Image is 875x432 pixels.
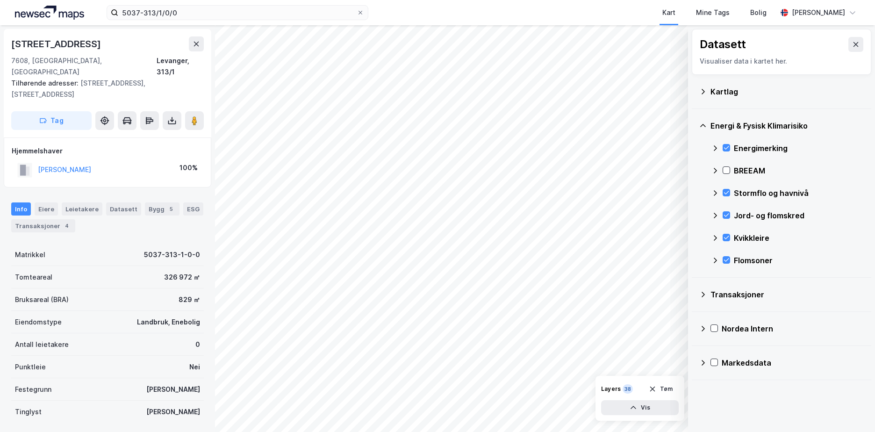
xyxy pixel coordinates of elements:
[145,202,179,216] div: Bygg
[734,255,864,266] div: Flomsoner
[195,339,200,350] div: 0
[722,357,864,368] div: Markedsdata
[15,249,45,260] div: Matrikkel
[11,79,80,87] span: Tilhørende adresser:
[35,202,58,216] div: Eiere
[146,406,200,418] div: [PERSON_NAME]
[710,86,864,97] div: Kartlag
[157,55,204,78] div: Levanger, 313/1
[734,143,864,154] div: Energimerking
[734,165,864,176] div: BREEAM
[643,382,679,396] button: Tøm
[734,187,864,199] div: Stormflo og havnivå
[700,56,863,67] div: Visualiser data i kartet her.
[11,219,75,232] div: Transaksjoner
[601,385,621,393] div: Layers
[11,111,92,130] button: Tag
[15,294,69,305] div: Bruksareal (BRA)
[601,400,679,415] button: Vis
[11,36,103,51] div: [STREET_ADDRESS]
[183,202,203,216] div: ESG
[62,221,72,230] div: 4
[11,202,31,216] div: Info
[734,232,864,244] div: Kvikkleire
[696,7,730,18] div: Mine Tags
[734,210,864,221] div: Jord- og flomskred
[118,6,357,20] input: Søk på adresse, matrikkel, gårdeiere, leietakere eller personer
[828,387,875,432] iframe: Chat Widget
[722,323,864,334] div: Nordea Intern
[179,294,200,305] div: 829 ㎡
[750,7,767,18] div: Bolig
[700,37,746,52] div: Datasett
[792,7,845,18] div: [PERSON_NAME]
[11,78,196,100] div: [STREET_ADDRESS], [STREET_ADDRESS]
[15,6,84,20] img: logo.a4113a55bc3d86da70a041830d287a7e.svg
[189,361,200,373] div: Nei
[15,406,42,418] div: Tinglyst
[15,272,52,283] div: Tomteareal
[623,384,633,394] div: 38
[137,317,200,328] div: Landbruk, Enebolig
[166,204,176,214] div: 5
[12,145,203,157] div: Hjemmelshaver
[15,384,51,395] div: Festegrunn
[144,249,200,260] div: 5037-313-1-0-0
[15,317,62,328] div: Eiendomstype
[164,272,200,283] div: 326 972 ㎡
[62,202,102,216] div: Leietakere
[710,120,864,131] div: Energi & Fysisk Klimarisiko
[15,361,46,373] div: Punktleie
[662,7,675,18] div: Kart
[179,162,198,173] div: 100%
[106,202,141,216] div: Datasett
[11,55,157,78] div: 7608, [GEOGRAPHIC_DATA], [GEOGRAPHIC_DATA]
[15,339,69,350] div: Antall leietakere
[710,289,864,300] div: Transaksjoner
[146,384,200,395] div: [PERSON_NAME]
